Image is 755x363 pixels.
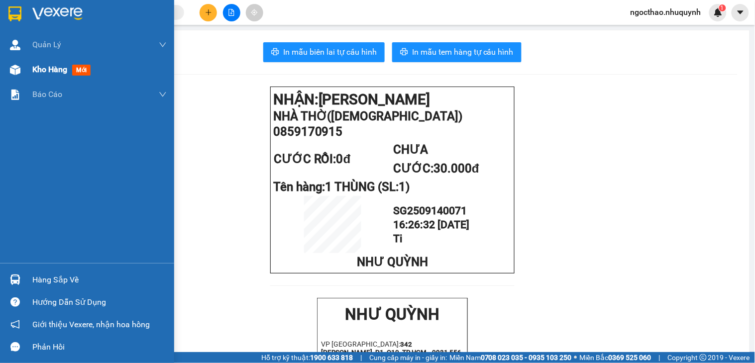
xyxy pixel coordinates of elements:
span: question-circle [10,297,20,307]
div: Phản hồi [32,340,167,355]
span: Hỗ trợ kỹ thuật: [261,352,353,363]
span: message [10,342,20,352]
img: logo-vxr [8,6,21,21]
sup: 1 [719,4,726,11]
span: CƯỚC RỒI: [274,152,351,166]
span: | [659,352,660,363]
span: 1) [399,180,410,194]
span: down [159,41,167,49]
span: ⚪️ [574,356,577,360]
button: file-add [223,4,240,21]
strong: 1900 633 818 [310,354,353,362]
span: caret-down [736,8,745,17]
span: printer [271,48,279,57]
span: NHÀ THỜ([DEMOGRAPHIC_DATA]) [273,109,463,123]
img: warehouse-icon [10,40,20,50]
span: 1 [721,4,724,11]
img: icon-new-feature [714,8,723,17]
span: Miền Nam [449,352,572,363]
strong: NHƯ QUỲNH [345,305,440,324]
span: Giới thiệu Vexere, nhận hoa hồng [32,318,150,331]
span: Báo cáo [32,88,62,100]
span: down [159,91,167,98]
img: warehouse-icon [10,65,20,75]
strong: NHƯ QUỲNH [27,4,122,23]
span: CHƯA CƯỚC: [393,143,479,176]
span: In mẫu tem hàng tự cấu hình [412,46,514,58]
span: Tên hàng: [273,180,410,194]
span: VP [PERSON_NAME]: [4,62,78,71]
div: Hàng sắp về [32,272,167,287]
button: printerIn mẫu tem hàng tự cấu hình [392,42,522,62]
p: VP [GEOGRAPHIC_DATA]: [4,36,145,60]
span: 16:26:32 [DATE] [393,218,469,231]
span: Miền Bắc [580,352,651,363]
span: 0đ [336,152,351,166]
span: 1 THÙNG (SL: [325,180,410,194]
button: caret-down [732,4,749,21]
button: plus [200,4,217,21]
strong: NHẬN: [273,91,431,108]
span: Kho hàng [32,65,67,74]
span: Ti [393,232,402,245]
button: printerIn mẫu biên lai tự cấu hình [263,42,385,62]
strong: 0369 525 060 [609,354,651,362]
span: NHƯ QUỲNH [357,255,428,269]
span: notification [10,320,20,329]
button: aim [246,4,263,21]
span: 0859170915 [273,125,343,139]
strong: 342 [PERSON_NAME], P1, Q10, TP.HCM - 0931 556 979 [4,37,144,60]
span: printer [400,48,408,57]
span: [PERSON_NAME] [319,91,431,108]
span: In mẫu biên lai tự cấu hình [283,46,377,58]
span: ngocthao.nhuquynh [623,6,709,18]
span: SG2509140071 [393,204,467,217]
span: 30.000đ [433,162,479,176]
div: Hướng dẫn sử dụng [32,295,167,310]
img: warehouse-icon [10,274,20,285]
span: mới [72,65,91,76]
span: plus [205,9,212,16]
span: copyright [700,354,707,361]
span: | [360,352,362,363]
img: solution-icon [10,90,20,100]
span: Quản Lý [32,38,61,51]
span: aim [251,9,258,16]
span: Cung cấp máy in - giấy in: [369,352,447,363]
strong: 0708 023 035 - 0935 103 250 [481,354,572,362]
span: file-add [228,9,235,16]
